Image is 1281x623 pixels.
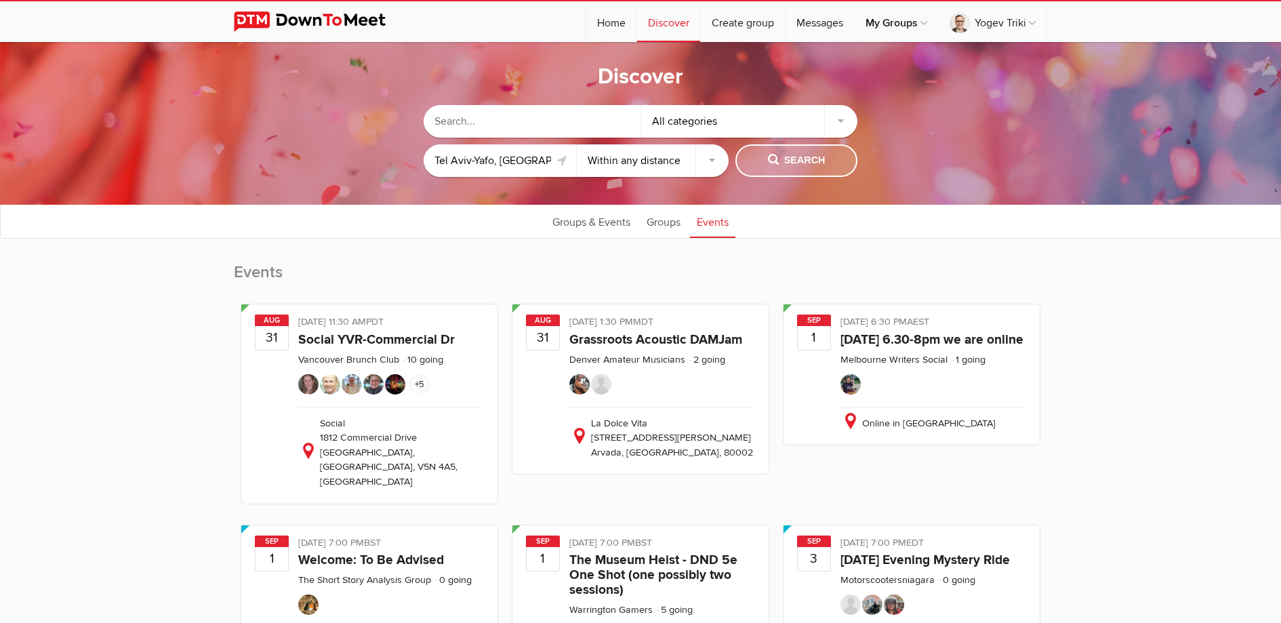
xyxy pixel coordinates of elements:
span: La Dolce Vita [STREET_ADDRESS][PERSON_NAME] Arvada, [GEOGRAPHIC_DATA], 80002 [591,418,753,458]
a: Warrington Gamers [569,604,653,616]
img: vicki sawyer [298,374,319,395]
span: Sep [526,536,560,547]
div: [DATE] 11:30 AM [298,315,484,332]
a: Vancouver Brunch Club [298,354,399,365]
span: Sep [797,536,831,547]
img: NeilMac [342,374,362,395]
span: Europe/London [635,537,652,548]
a: Welcome: To Be Advised [298,552,444,568]
a: Discover [637,1,700,42]
a: My Groups [855,1,938,42]
li: 0 going [937,574,975,586]
span: Aug [255,315,289,326]
img: Jim [298,595,319,615]
img: Christina D [385,374,405,395]
img: Rodger Williams [884,595,904,615]
a: [DATE] 6.30-8pm we are online [840,331,1023,348]
b: 3 [798,546,830,571]
span: Social 1812 Commercial Drive [GEOGRAPHIC_DATA], [GEOGRAPHIC_DATA], V5N 4A5, [GEOGRAPHIC_DATA] [320,418,457,487]
b: 31 [527,325,559,350]
img: DownToMeet [234,12,407,32]
a: Groups & Events [546,204,637,238]
b: 1 [798,325,830,350]
span: Sep [797,315,831,326]
input: Location or ZIP-Code [424,144,576,177]
span: Europe/London [364,537,381,548]
div: [DATE] 7:00 PM [569,536,755,553]
div: [DATE] 6:30 PM [840,315,1026,332]
span: America/Toronto [906,537,924,548]
img: MatClarke [840,374,861,395]
a: Denver Amateur Musicians [569,354,685,365]
li: 5 going [655,604,693,616]
a: Grassroots Acoustic DAMJam [569,331,742,348]
img: Frank Kusmer [320,374,340,395]
a: Melbourne Writers Social [840,354,948,365]
b: 1 [256,546,288,571]
span: Aug [526,315,560,326]
span: Sep [255,536,289,547]
a: Motorscootersniagara [840,574,935,586]
li: 1 going [950,354,985,365]
a: The Museum Heist - DND 5e One Shot (one possibly two sessions) [569,552,737,598]
span: Search [768,153,826,168]
h1: Discover [598,63,683,92]
a: Yogev Triki [939,1,1046,42]
b: 31 [256,325,288,350]
a: Events [690,204,735,238]
h2: Events [234,262,1047,297]
a: Groups [640,204,687,238]
li: 10 going [402,354,443,365]
span: +5 [409,374,430,395]
span: Australia/Sydney [907,316,929,327]
img: Traveling Tim [862,595,882,615]
a: [DATE] Evening Mystery Ride [840,552,1010,568]
div: [DATE] 7:00 PM [298,536,484,553]
input: Search... [424,105,640,138]
span: Online in [GEOGRAPHIC_DATA] [862,418,996,429]
a: The Short Story Analysis Group [298,574,431,586]
li: 0 going [434,574,472,586]
span: America/Denver [633,316,653,327]
img: jim bartlett [591,374,611,395]
img: JamminJeff [569,374,590,395]
div: [DATE] 1:30 PM [569,315,755,332]
b: 1 [527,546,559,571]
a: Messages [786,1,854,42]
span: America/Vancouver [366,316,384,327]
button: Search [735,144,857,177]
img: Tina Hildebrandt [363,374,384,395]
div: [DATE] 7:00 PM [840,536,1026,553]
img: J Clark [840,595,861,615]
a: Create group [701,1,785,42]
a: Home [586,1,636,42]
div: All categories [641,105,858,138]
li: 2 going [688,354,725,365]
a: Social YVR-Commercial Dr [298,331,455,348]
